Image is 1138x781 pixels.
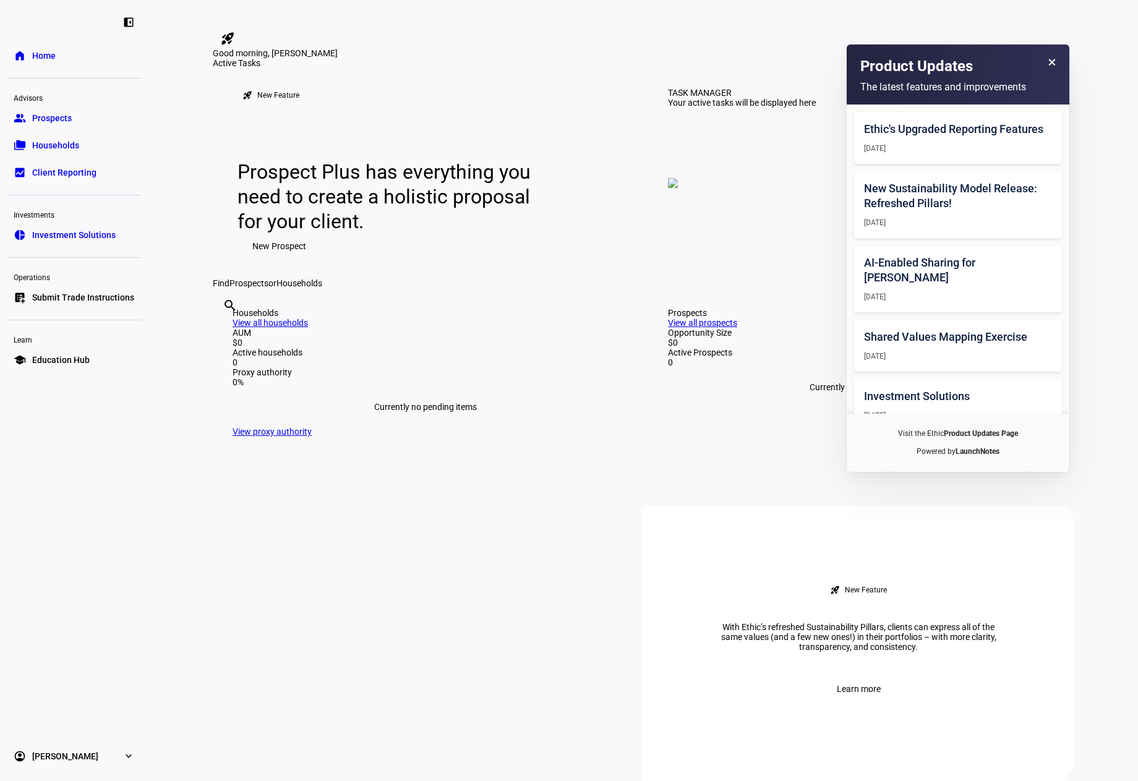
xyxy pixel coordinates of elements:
eth-mat-symbol: school [14,354,26,366]
a: groupProspects [7,106,141,130]
mat-icon: rocket_launch [830,585,840,595]
div: Opportunity Size [668,328,1054,338]
div: Operations [7,268,141,285]
span: New Prospect [252,234,306,258]
div: [DATE] [864,143,1052,154]
a: LaunchNotes [956,447,999,456]
span: Investment Solutions [32,229,116,241]
div: [DATE] [864,217,1052,228]
span: Households [276,278,322,288]
input: Enter name of prospect or household [223,315,225,330]
span: Learn more [837,676,881,701]
div: Advisors [7,88,141,106]
span: Client Reporting [32,166,96,179]
h2: Ethic's Upgraded Reporting Features [864,122,1052,137]
p: Visit the Ethic [854,429,1062,439]
a: View all prospects [668,318,737,328]
div: 0 [233,357,618,367]
a: folder_copyHouseholds [7,133,141,158]
a: pie_chartInvestment Solutions [7,223,141,247]
eth-mat-symbol: group [14,112,26,124]
div: 0 [668,357,1054,367]
span: Households [32,139,79,152]
span: Prospects [32,112,72,124]
div: Currently no pending items [233,387,618,427]
eth-mat-symbol: home [14,49,26,62]
div: With Ethic’s refreshed Sustainability Pillars, clients can express all of the same values (and a ... [704,622,1013,652]
div: Active Prospects [668,348,1054,357]
div: $0 [668,338,1054,348]
div: [DATE] [864,351,1052,362]
span: Submit Trade Instructions [32,291,134,304]
eth-mat-symbol: pie_chart [14,229,26,241]
div: New Feature [845,585,887,595]
span: Home [32,49,56,62]
button: New Prospect [237,234,321,258]
span: Prospects [229,278,268,288]
div: Active households [233,348,618,357]
eth-mat-symbol: list_alt_add [14,291,26,304]
div: [DATE] [864,410,1052,421]
a: View all households [233,318,308,328]
span: [PERSON_NAME] [32,750,98,762]
h2: Shared Values Mapping Exercise [864,330,1052,344]
a: homeHome [7,43,141,68]
mat-icon: rocket_launch [242,90,252,100]
p: The latest features and improvements [860,81,1055,93]
div: $0 [233,338,618,348]
div: Prospects [668,308,1054,318]
a: bid_landscapeClient Reporting [7,160,141,185]
div: Currently no pending items [668,367,1054,407]
div: Active Tasks [213,58,1074,68]
h2: AI-Enabled Sharing for [PERSON_NAME] [864,255,1052,285]
div: TASK MANAGER [668,88,732,98]
div: Investments [7,205,141,223]
div: [DATE] [864,291,1052,302]
eth-mat-symbol: folder_copy [14,139,26,152]
a: View proxy authority [233,427,312,437]
span: Education Hub [32,354,90,366]
eth-mat-symbol: expand_more [122,750,135,762]
div: Your active tasks will be displayed here [668,98,816,108]
eth-mat-symbol: bid_landscape [14,166,26,179]
div: AUM [233,328,618,338]
a: Product Updates Page [944,429,1018,438]
div: Prospect Plus has everything you need to create a holistic proposal for your client. [237,160,542,234]
div: Good morning, [PERSON_NAME] [213,48,1074,58]
h2: Investment Solutions [864,389,1052,404]
div: New Feature [257,90,299,100]
mat-icon: rocket_launch [220,31,235,46]
div: Households [233,308,618,318]
h1: Product Updates [860,56,973,77]
div: Find or [213,278,1074,288]
div: Learn [7,330,141,348]
h2: New Sustainability Model Release: Refreshed Pillars! [864,181,1052,211]
p: Powered by [854,446,1062,457]
mat-icon: search [223,298,237,313]
button: Learn more [822,676,896,701]
div: 0% [233,377,618,387]
eth-mat-symbol: account_circle [14,750,26,762]
eth-mat-symbol: left_panel_close [122,16,135,28]
div: Proxy authority [233,367,618,377]
img: empty-tasks.png [668,178,678,188]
